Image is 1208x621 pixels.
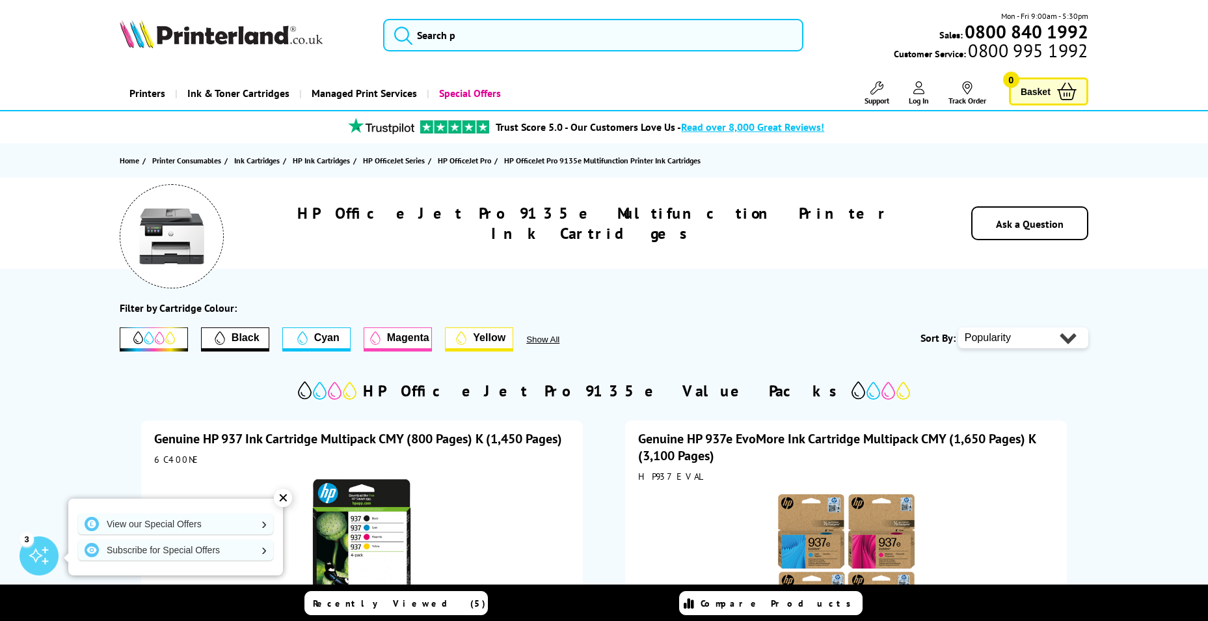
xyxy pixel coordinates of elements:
span: Black [232,332,260,344]
span: Mon - Fri 9:00am - 5:30pm [1001,10,1088,22]
span: Compare Products [701,598,858,609]
span: Printer Consumables [152,154,221,167]
span: HP OfficeJet Pro [438,154,491,167]
button: Magenta [364,327,432,352]
a: Compare Products [679,591,863,615]
span: Recently Viewed (5) [313,598,486,609]
a: Ink & Toner Cartridges [175,77,299,110]
span: Sales: [939,29,963,41]
a: Trust Score 5.0 - Our Customers Love Us -Read over 8,000 Great Reviews! [496,120,824,133]
span: HP Ink Cartridges [293,154,350,167]
div: 3 [20,532,34,546]
b: 0800 840 1992 [965,20,1088,44]
span: HP OfficeJet Pro 9135e Multifunction Printer Ink Cartridges [504,156,701,165]
span: 0 [1003,72,1019,88]
a: 0800 840 1992 [963,25,1088,38]
a: Basket 0 [1009,77,1088,105]
button: Filter by Black [201,327,269,352]
a: Printerland Logo [120,20,366,51]
span: Yellow [473,332,505,344]
a: Special Offers [427,77,511,110]
a: Ask a Question [996,217,1064,230]
div: 6C400NE [154,454,570,465]
a: HP OfficeJet Pro [438,154,494,167]
a: Ink Cartridges [234,154,283,167]
span: Ink & Toner Cartridges [187,77,289,110]
a: Home [120,154,142,167]
a: Managed Print Services [299,77,427,110]
a: Printers [120,77,175,110]
img: Printerland Logo [120,20,323,48]
span: Basket [1021,83,1051,100]
a: Support [865,81,889,105]
div: Filter by Cartridge Colour: [120,301,237,314]
a: Track Order [948,81,986,105]
a: View our Special Offers [78,514,273,534]
div: ✕ [274,489,292,507]
span: Support [865,96,889,105]
input: Search p [383,19,803,51]
span: Read over 8,000 Great Reviews! [681,120,824,133]
a: Genuine HP 937e EvoMore Ink Cartridge Multipack CMY (1,650 Pages) K (3,100 Pages) [638,430,1036,464]
button: Yellow [445,327,513,352]
img: trustpilot rating [420,120,489,133]
span: Ink Cartridges [234,154,280,167]
a: Printer Consumables [152,154,224,167]
a: Recently Viewed (5) [304,591,488,615]
div: HP937EVAL [638,471,1054,482]
button: Cyan [282,327,351,352]
button: Show All [526,335,595,344]
a: Genuine HP 937 Ink Cartridge Multipack CMY (800 Pages) K (1,450 Pages) [154,430,562,447]
a: Log In [909,81,929,105]
span: Sort By: [920,331,956,344]
a: Subscribe for Special Offers [78,540,273,560]
span: Magenta [387,332,429,344]
a: HP Ink Cartridges [293,154,353,167]
img: trustpilot rating [342,118,420,134]
span: Log In [909,96,929,105]
h1: HP OfficeJet Pro 9135e Multifunction Printer Ink Cartridges [263,203,922,243]
span: Cyan [314,332,340,344]
a: HP OfficeJet Series [363,154,428,167]
span: 0800 995 1992 [966,44,1088,57]
h2: HP OfficeJet Pro 9135e Value Packs [363,381,845,401]
span: HP OfficeJet Series [363,154,425,167]
span: Customer Service: [894,44,1088,60]
img: HP OfficeJet Pro 9135e Multifunction Printer Ink Cartridges [139,204,204,269]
